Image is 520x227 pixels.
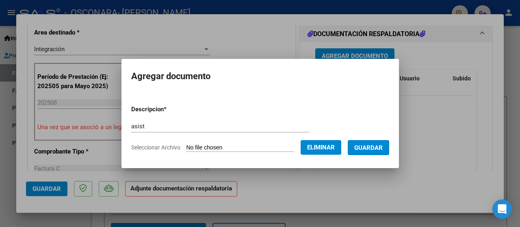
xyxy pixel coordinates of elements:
h2: Agregar documento [131,69,389,84]
p: Descripcion [131,105,209,114]
button: Guardar [348,140,389,155]
div: Open Intercom Messenger [492,199,512,219]
button: Eliminar [301,140,341,155]
span: Eliminar [307,144,335,151]
span: Seleccionar Archivo [131,144,180,151]
span: Guardar [354,144,383,151]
